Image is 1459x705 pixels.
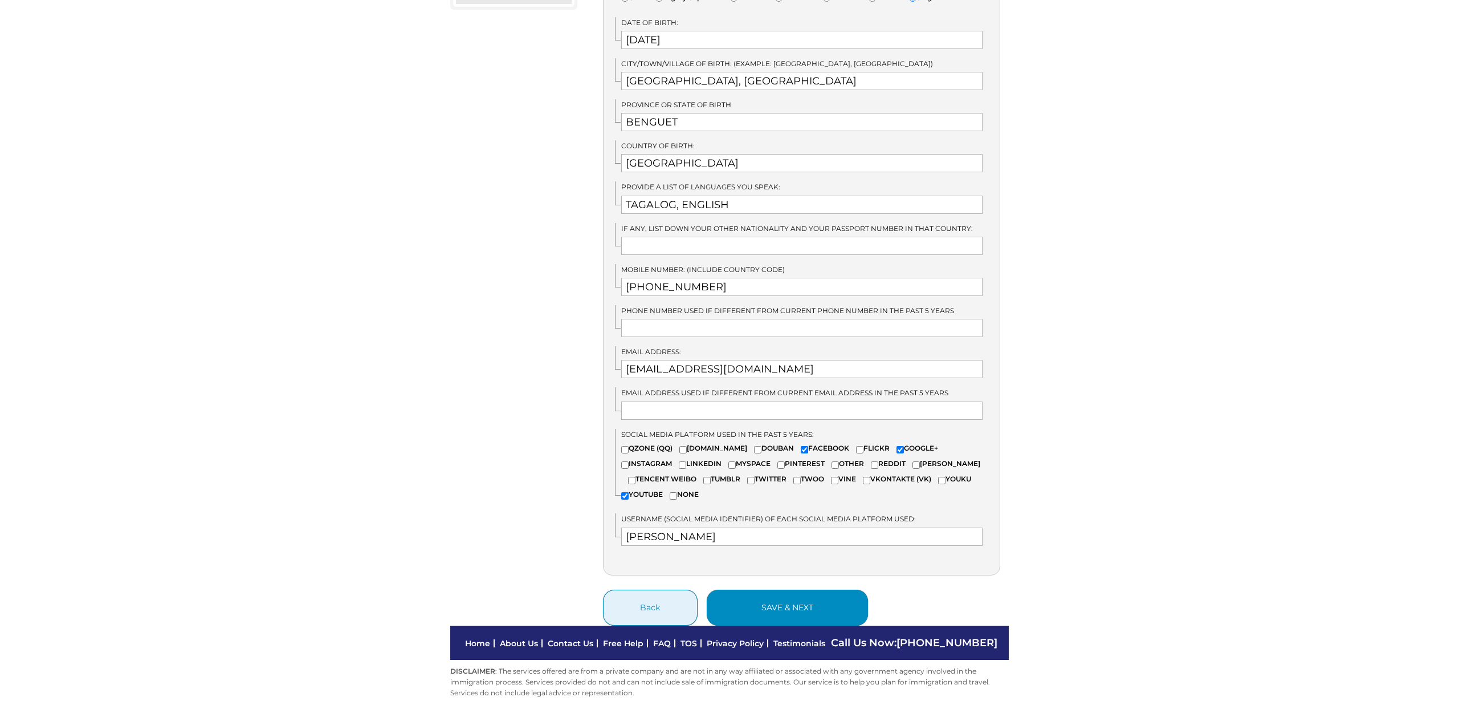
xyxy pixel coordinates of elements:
[832,461,839,469] input: OTHER
[603,590,698,626] button: Back
[938,477,946,484] input: YOUKU
[621,59,933,68] span: City/Town/Village of Birth: (Example: [GEOGRAPHIC_DATA], [GEOGRAPHIC_DATA])
[603,638,643,649] a: Free Help
[856,446,863,453] input: FLICKR
[856,443,890,453] label: FLICKR
[912,458,980,469] label: [PERSON_NAME]
[621,265,785,274] span: Mobile Number: (Include country code)
[832,458,864,469] label: OTHER
[679,458,722,469] label: LINKEDIN
[621,224,973,233] span: IF any, list down your other nationality and your passport number in that country:
[728,461,736,469] input: MYSPACE
[754,446,761,453] input: DOUBAN
[679,443,747,453] label: [DOMAIN_NAME]
[621,458,672,469] label: INSTAGRAM
[707,590,868,626] button: save & next
[871,458,906,469] label: REDDIT
[621,461,629,469] input: INSTAGRAM
[801,446,808,453] input: FACEBOOK
[703,477,711,484] input: TUMBLR
[801,443,849,453] label: FACEBOOK
[703,473,740,484] label: TUMBLR
[628,477,635,484] input: TENCENT WEIBO
[793,473,824,484] label: TWOO
[747,473,786,484] label: TWITTER
[670,492,677,500] input: NONE
[896,446,904,453] input: GOOGLE+
[621,446,629,453] input: QZONE (QQ)
[707,638,764,649] a: Privacy Policy
[679,461,686,469] input: LINKEDIN
[621,18,678,27] span: Date of Birth:
[680,638,697,649] a: TOS
[871,461,878,469] input: REDDIT
[621,430,814,439] span: Social media platform used in the past 5 years:
[863,477,870,484] input: VKONTAKTE (VK)
[777,458,825,469] label: PINTEREST
[728,458,771,469] label: MYSPACE
[621,489,663,500] label: YOUTUBE
[831,473,856,484] label: VINE
[653,638,671,649] a: FAQ
[465,638,490,649] a: Home
[773,638,825,649] a: Testimonials
[793,477,801,484] input: TWOO
[450,667,495,675] strong: DISCLAIMER
[628,473,696,484] label: TENCENT WEIBO
[777,461,785,469] input: PINTEREST
[450,666,1009,699] p: : The services offered are from a private company and are not in any way affiliated or associated...
[679,446,687,453] input: [DOMAIN_NAME]
[621,514,916,523] span: Username (Social Media Identifier) of each social media platform used:
[896,443,938,453] label: GOOGLE+
[670,489,699,500] label: NONE
[621,388,948,397] span: Email address used if different from current email address in the past 5 years
[754,443,794,453] label: DOUBAN
[500,638,538,649] a: About Us
[896,637,997,649] a: [PHONE_NUMBER]
[621,443,673,453] label: QZONE (QQ)
[621,100,731,109] span: Province or State of Birth
[548,638,593,649] a: Contact Us
[621,347,681,356] span: Email Address:
[621,141,695,150] span: Country of Birth:
[621,306,954,315] span: Phone number used if different from current phone number in the past 5 years
[747,477,755,484] input: TWITTER
[912,461,920,469] input: [PERSON_NAME]
[621,183,780,191] span: Provide a list of languages you speak:
[831,477,838,484] input: VINE
[863,473,931,484] label: VKONTAKTE (VK)
[621,492,629,500] input: YOUTUBE
[831,637,997,649] span: Call Us Now:
[938,473,971,484] label: YOUKU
